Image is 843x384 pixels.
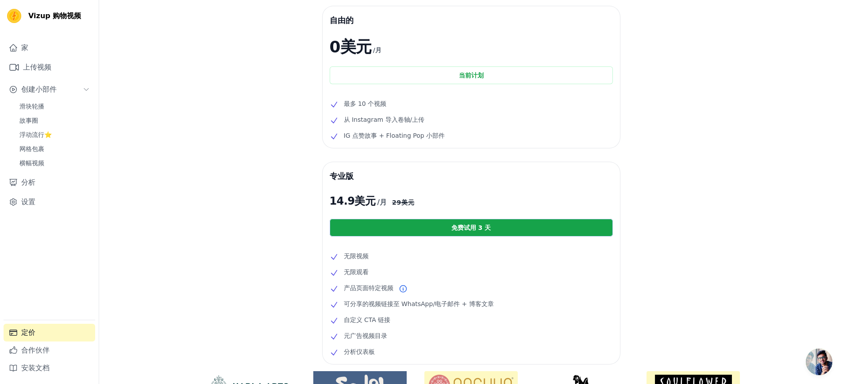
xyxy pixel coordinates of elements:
font: 美元 [401,199,414,206]
font: 故事圈 [19,117,38,124]
button: 创建小部件 [4,81,95,98]
font: 0美元 [330,38,371,56]
font: /月 [377,198,387,206]
font: 设置 [21,198,35,206]
font: 横幅视频 [19,159,44,167]
font: 无限观看 [344,268,369,275]
font: 家 [21,43,28,52]
font: 合作伙伴 [21,346,50,354]
a: 网格包裹 [14,143,95,155]
img: Vizup [7,9,21,23]
font: 滑块轮播 [19,103,44,110]
a: 浮动流行⭐ [14,128,95,141]
font: 14.9 [330,195,355,207]
font: 分析 [21,178,35,186]
font: 创建小部件 [21,85,57,93]
font: 元广告视频目录 [344,332,387,339]
font: Vizup 购物视频 [28,12,81,20]
font: 自由的 [330,16,354,25]
font: 专业版 [330,171,354,181]
a: 安装文档 [4,359,95,377]
font: 免费试用 3 天 [451,224,491,231]
a: 定价 [4,324,95,341]
font: 浮动流行⭐ [19,131,52,138]
a: 横幅视频 [14,157,95,169]
font: 网格包裹 [19,145,44,152]
font: 定价 [21,328,35,337]
font: 产品页面特定视频 [344,284,393,291]
font: 自定义 CTA 链接 [344,316,391,323]
font: 分析仪表板 [344,348,375,355]
a: 家 [4,39,95,57]
font: 可分享的视频链接至 WhatsApp/电子邮件 + 博客文章 [344,300,494,307]
a: 免费试用 3 天 [330,219,613,237]
font: /月 [373,47,381,54]
font: 安装文档 [21,364,50,372]
a: 滑块轮播 [14,100,95,112]
font: IG 点赞故事 + Floating Pop 小部件 [344,132,445,139]
a: 分析 [4,174,95,191]
a: 上传视频 [4,58,95,76]
font: 当前计划 [459,72,484,79]
font: 无限视频 [344,252,369,260]
a: 故事圈 [14,114,95,127]
font: 29 [392,199,401,206]
font: 上传视频 [23,63,51,71]
a: 设置 [4,193,95,211]
font: 从 Instagram 导入卷轴/上传 [344,116,425,123]
a: 合作伙伴 [4,341,95,359]
div: 开放式聊天 [806,349,832,375]
font: 美元 [354,195,375,207]
font: 最多 10 个视频 [344,100,387,107]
